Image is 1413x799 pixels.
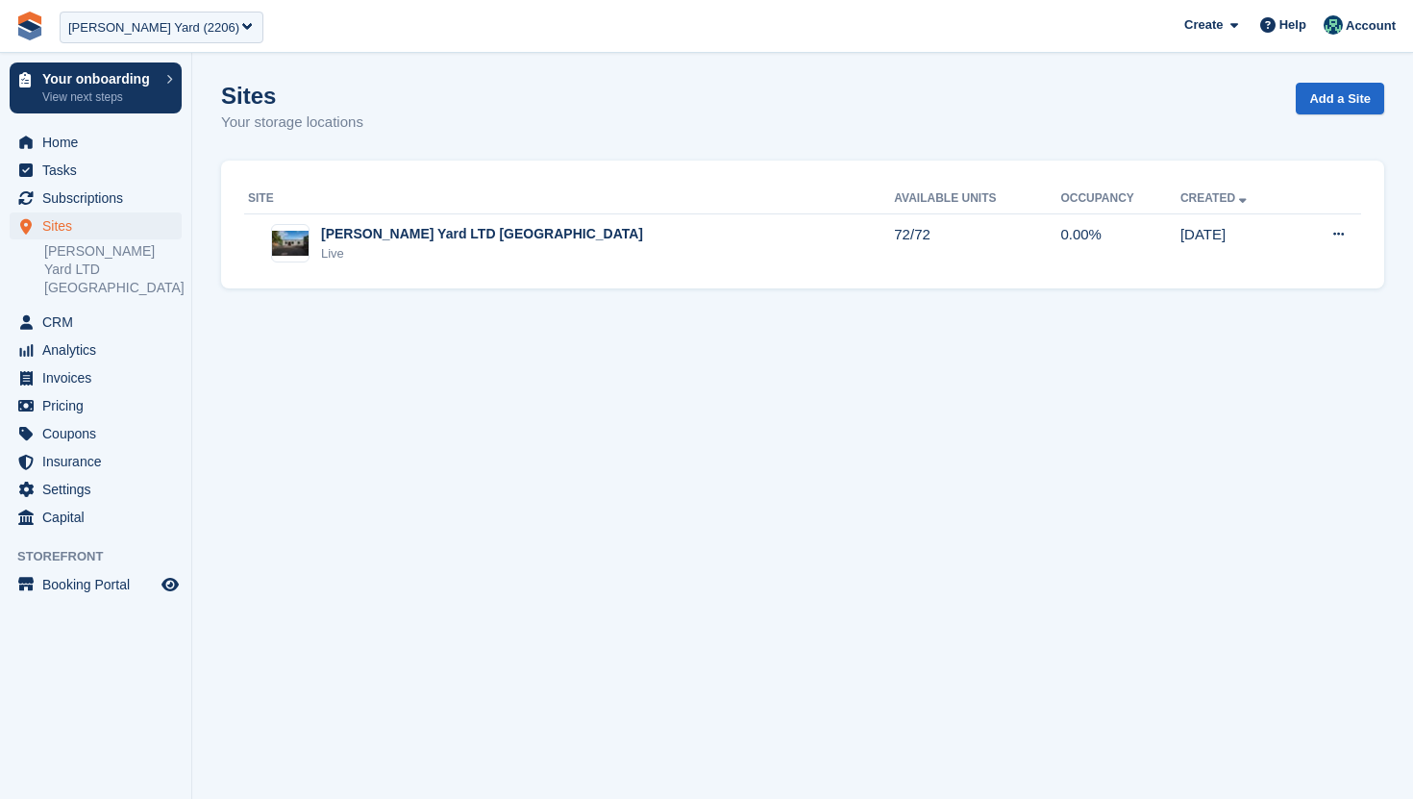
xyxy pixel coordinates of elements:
td: 72/72 [894,213,1060,273]
a: Add a Site [1296,83,1384,114]
img: Image of Allen's Yard LTD Chichester site [272,231,309,256]
a: menu [10,212,182,239]
span: Storefront [17,547,191,566]
a: Preview store [159,573,182,596]
a: menu [10,392,182,419]
span: Coupons [42,420,158,447]
span: Pricing [42,392,158,419]
p: Your onboarding [42,72,157,86]
a: menu [10,420,182,447]
a: menu [10,157,182,184]
span: Capital [42,504,158,531]
span: CRM [42,309,158,336]
span: Analytics [42,337,158,363]
h1: Sites [221,83,363,109]
img: stora-icon-8386f47178a22dfd0bd8f6a31ec36ba5ce8667c1dd55bd0f319d3a0aa187defe.svg [15,12,44,40]
span: Create [1184,15,1223,35]
td: 0.00% [1060,213,1180,273]
a: menu [10,504,182,531]
th: Site [244,184,894,214]
span: Sites [42,212,158,239]
a: [PERSON_NAME] Yard LTD [GEOGRAPHIC_DATA] [44,242,182,297]
span: Tasks [42,157,158,184]
a: menu [10,476,182,503]
img: Jennifer Ofodile [1324,15,1343,35]
a: menu [10,309,182,336]
a: menu [10,337,182,363]
span: Account [1346,16,1396,36]
a: menu [10,364,182,391]
span: Subscriptions [42,185,158,212]
span: Settings [42,476,158,503]
a: menu [10,448,182,475]
div: [PERSON_NAME] Yard LTD [GEOGRAPHIC_DATA] [321,224,643,244]
div: [PERSON_NAME] Yard (2206) [68,18,239,37]
span: Booking Portal [42,571,158,598]
th: Available Units [894,184,1060,214]
span: Invoices [42,364,158,391]
td: [DATE] [1180,213,1295,273]
a: menu [10,129,182,156]
span: Home [42,129,158,156]
a: Created [1180,191,1251,205]
a: menu [10,185,182,212]
p: Your storage locations [221,112,363,134]
div: Live [321,244,643,263]
a: Your onboarding View next steps [10,62,182,113]
p: View next steps [42,88,157,106]
span: Insurance [42,448,158,475]
th: Occupancy [1060,184,1180,214]
span: Help [1279,15,1306,35]
a: menu [10,571,182,598]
